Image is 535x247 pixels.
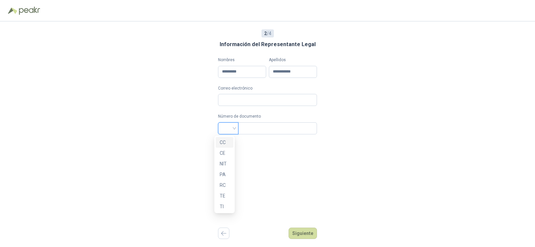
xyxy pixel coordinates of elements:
[220,181,229,189] div: RC
[216,191,233,201] div: TE
[216,137,233,148] div: CC
[269,57,317,63] label: Apellidos
[19,7,40,15] img: Peakr
[220,171,229,178] div: PA
[220,160,229,167] div: NIT
[218,57,266,63] label: Nombres
[289,228,317,239] button: Siguiente
[216,169,233,180] div: PA
[218,113,317,120] p: Número de documento
[216,148,233,158] div: CE
[220,40,316,49] h3: Información del Representante Legal
[216,158,233,169] div: NIT
[220,192,229,200] div: TE
[220,139,229,146] div: CC
[220,203,229,210] div: TI
[216,180,233,191] div: RC
[8,7,17,14] img: Logo
[264,30,271,37] span: / 4
[220,149,229,157] div: CE
[216,201,233,212] div: TI
[264,31,267,36] b: 2
[218,85,317,92] label: Correo electrónico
